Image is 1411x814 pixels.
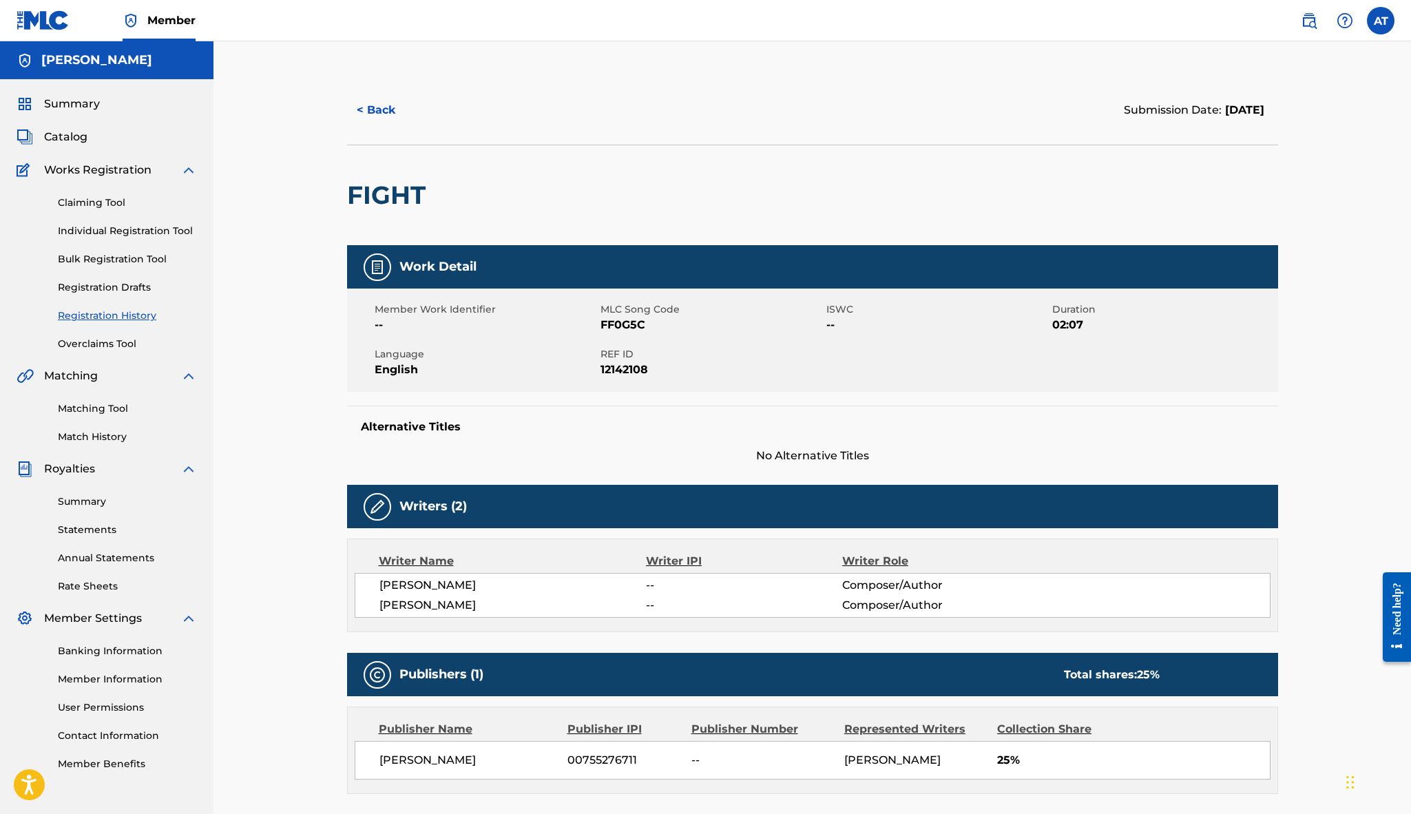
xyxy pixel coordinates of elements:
[379,721,557,738] div: Publisher Name
[180,368,197,384] img: expand
[17,10,70,30] img: MLC Logo
[347,93,430,127] button: < Back
[1222,103,1264,116] span: [DATE]
[17,368,34,384] img: Matching
[646,577,842,594] span: --
[997,752,1270,769] span: 25%
[600,302,823,317] span: MLC Song Code
[1372,560,1411,674] iframe: Resource Center
[844,721,987,738] div: Represented Writers
[17,96,33,112] img: Summary
[44,162,151,178] span: Works Registration
[646,597,842,614] span: --
[1337,12,1353,29] img: help
[17,96,100,112] a: SummarySummary
[58,757,197,771] a: Member Benefits
[44,610,142,627] span: Member Settings
[1137,668,1160,681] span: 25 %
[375,317,597,333] span: --
[842,597,1021,614] span: Composer/Author
[180,461,197,477] img: expand
[347,180,432,211] h2: FIGHT
[399,499,467,514] h5: Writers (2)
[17,461,33,477] img: Royalties
[379,597,647,614] span: [PERSON_NAME]
[17,129,33,145] img: Catalog
[1367,7,1394,34] div: User Menu
[58,700,197,715] a: User Permissions
[17,52,33,69] img: Accounts
[600,362,823,378] span: 12142108
[58,672,197,687] a: Member Information
[58,430,197,444] a: Match History
[844,753,941,766] span: [PERSON_NAME]
[567,752,681,769] span: 00755276711
[347,448,1278,464] span: No Alternative Titles
[58,252,197,267] a: Bulk Registration Tool
[44,368,98,384] span: Matching
[375,362,597,378] span: English
[180,610,197,627] img: expand
[17,610,33,627] img: Member Settings
[58,401,197,416] a: Matching Tool
[369,499,386,515] img: Writers
[58,196,197,210] a: Claiming Tool
[58,337,197,351] a: Overclaims Tool
[1064,667,1160,683] div: Total shares:
[399,667,483,682] h5: Publishers (1)
[147,12,196,28] span: Member
[58,579,197,594] a: Rate Sheets
[1301,12,1317,29] img: search
[41,52,152,68] h5: ALIOUNE B THIAM
[600,317,823,333] span: FF0G5C
[826,317,1049,333] span: --
[369,259,386,275] img: Work Detail
[375,302,597,317] span: Member Work Identifier
[180,162,197,178] img: expand
[691,752,834,769] span: --
[997,721,1131,738] div: Collection Share
[58,309,197,323] a: Registration History
[1342,748,1411,814] iframe: Chat Widget
[567,721,681,738] div: Publisher IPI
[1052,302,1275,317] span: Duration
[58,280,197,295] a: Registration Drafts
[842,577,1021,594] span: Composer/Author
[399,259,477,275] h5: Work Detail
[44,96,100,112] span: Summary
[58,551,197,565] a: Annual Statements
[691,721,834,738] div: Publisher Number
[123,12,139,29] img: Top Rightsholder
[58,494,197,509] a: Summary
[375,347,597,362] span: Language
[58,224,197,238] a: Individual Registration Tool
[361,420,1264,434] h5: Alternative Titles
[1295,7,1323,34] a: Public Search
[842,553,1021,570] div: Writer Role
[379,752,558,769] span: [PERSON_NAME]
[17,129,87,145] a: CatalogCatalog
[1331,7,1359,34] div: Help
[600,347,823,362] span: REF ID
[646,553,842,570] div: Writer IPI
[44,129,87,145] span: Catalog
[379,577,647,594] span: [PERSON_NAME]
[44,461,95,477] span: Royalties
[58,523,197,537] a: Statements
[1346,762,1355,803] div: Drag
[58,729,197,743] a: Contact Information
[379,553,647,570] div: Writer Name
[58,644,197,658] a: Banking Information
[1124,102,1264,118] div: Submission Date:
[1052,317,1275,333] span: 02:07
[369,667,386,683] img: Publishers
[17,162,34,178] img: Works Registration
[826,302,1049,317] span: ISWC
